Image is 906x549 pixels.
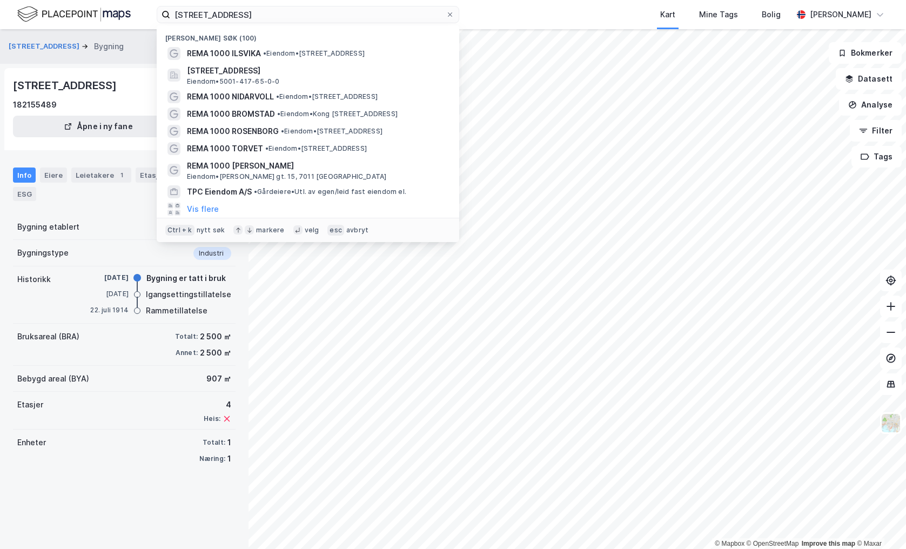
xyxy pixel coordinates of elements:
[254,188,406,196] span: Gårdeiere • Utl. av egen/leid fast eiendom el.
[346,226,368,235] div: avbryt
[187,90,274,103] span: REMA 1000 NIDARVOLL
[13,187,36,201] div: ESG
[281,127,382,136] span: Eiendom • [STREET_ADDRESS]
[204,398,231,411] div: 4
[204,414,220,423] div: Heis:
[40,168,67,183] div: Eiere
[263,49,266,57] span: •
[187,203,219,216] button: Vis flere
[276,92,279,101] span: •
[94,40,124,53] div: Bygning
[140,170,206,180] div: Etasjer og enheter
[13,77,119,94] div: [STREET_ADDRESS]
[200,330,231,343] div: 2 500 ㎡
[17,220,79,233] div: Bygning etablert
[850,120,902,142] button: Filter
[839,94,902,116] button: Analyse
[146,304,207,317] div: Rammetillatelse
[277,110,280,118] span: •
[9,41,82,52] button: [STREET_ADDRESS]
[810,8,871,21] div: [PERSON_NAME]
[187,108,275,120] span: REMA 1000 BROMSTAD
[13,116,184,137] button: Åpne i ny fane
[281,127,284,135] span: •
[852,497,906,549] div: Kontrollprogram for chat
[762,8,781,21] div: Bolig
[881,413,901,433] img: Z
[199,454,225,463] div: Næring:
[17,330,79,343] div: Bruksareal (BRA)
[165,225,194,236] div: Ctrl + k
[17,5,131,24] img: logo.f888ab2527a4732fd821a326f86c7f29.svg
[227,452,231,465] div: 1
[836,68,902,90] button: Datasett
[200,346,231,359] div: 2 500 ㎡
[660,8,675,21] div: Kart
[187,77,280,86] span: Eiendom • 5001-417-65-0-0
[277,110,398,118] span: Eiendom • Kong [STREET_ADDRESS]
[263,49,365,58] span: Eiendom • [STREET_ADDRESS]
[17,398,43,411] div: Etasjer
[187,159,446,172] span: REMA 1000 [PERSON_NAME]
[13,98,57,111] div: 182155489
[305,226,319,235] div: velg
[17,273,51,286] div: Historikk
[699,8,738,21] div: Mine Tags
[176,349,198,357] div: Annet:
[206,372,231,385] div: 907 ㎡
[852,497,906,549] iframe: Chat Widget
[802,540,855,547] a: Improve this map
[851,146,902,168] button: Tags
[146,288,231,301] div: Igangsettingstillatelse
[187,47,261,60] span: REMA 1000 ILSVIKA
[85,273,129,283] div: [DATE]
[187,125,279,138] span: REMA 1000 ROSENBORG
[85,305,129,315] div: 22. juli 1914
[715,540,744,547] a: Mapbox
[829,42,902,64] button: Bokmerker
[116,170,127,180] div: 1
[327,225,344,236] div: esc
[187,142,263,155] span: REMA 1000 TORVET
[17,372,89,385] div: Bebygd areal (BYA)
[170,6,446,23] input: Søk på adresse, matrikkel, gårdeiere, leietakere eller personer
[175,332,198,341] div: Totalt:
[85,289,129,299] div: [DATE]
[254,188,257,196] span: •
[265,144,367,153] span: Eiendom • [STREET_ADDRESS]
[17,436,46,449] div: Enheter
[187,64,446,77] span: [STREET_ADDRESS]
[227,436,231,449] div: 1
[13,168,36,183] div: Info
[146,272,226,285] div: Bygning er tatt i bruk
[276,92,378,101] span: Eiendom • [STREET_ADDRESS]
[157,25,459,45] div: [PERSON_NAME] søk (100)
[265,144,269,152] span: •
[747,540,799,547] a: OpenStreetMap
[256,226,284,235] div: markere
[197,226,225,235] div: nytt søk
[17,246,69,259] div: Bygningstype
[71,168,131,183] div: Leietakere
[203,438,225,447] div: Totalt:
[187,172,386,181] span: Eiendom • [PERSON_NAME] gt. 15, 7011 [GEOGRAPHIC_DATA]
[187,185,252,198] span: TPC Eiendom A/S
